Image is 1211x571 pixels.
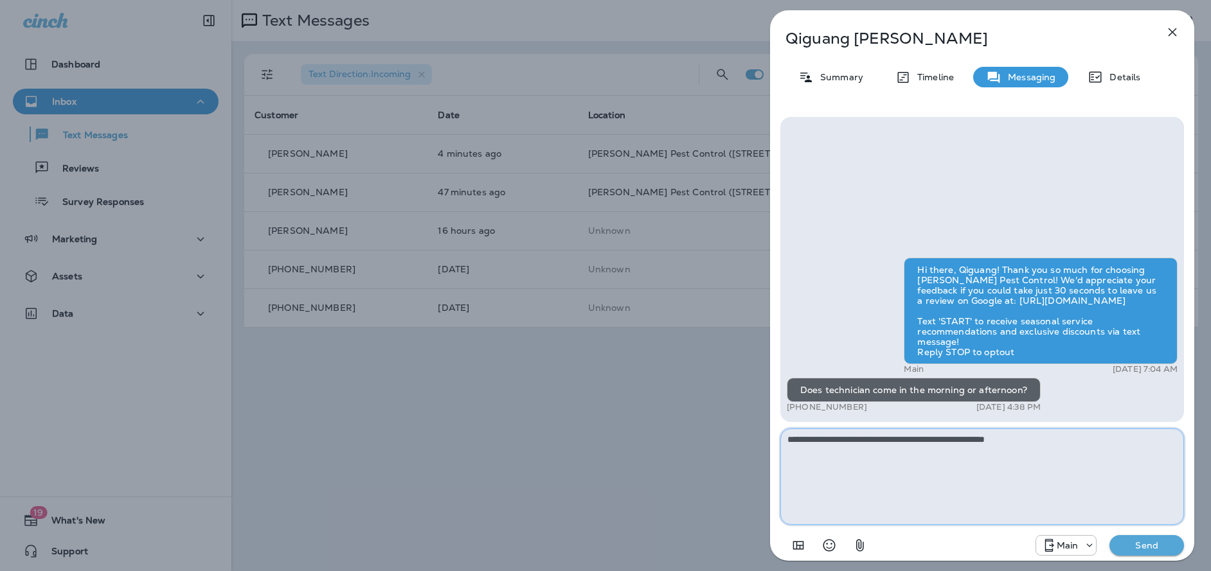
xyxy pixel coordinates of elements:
[1109,535,1184,556] button: Send
[1120,540,1174,551] p: Send
[816,532,842,558] button: Select an emoji
[904,258,1178,364] div: Hi there, Qiguang! Thank you so much for choosing [PERSON_NAME] Pest Control! We'd appreciate you...
[785,532,811,558] button: Add in a premade template
[976,402,1041,412] p: [DATE] 4:38 PM
[814,72,863,82] p: Summary
[1036,538,1097,553] div: +1 (480) 400-1835
[785,30,1136,48] p: Qiguang [PERSON_NAME]
[1113,364,1178,374] p: [DATE] 7:04 AM
[787,402,867,412] p: [PHONE_NUMBER]
[904,364,924,374] p: Main
[787,378,1041,402] div: Does technician come in the morning or afternoon?
[1057,540,1079,550] p: Main
[1103,72,1140,82] p: Details
[911,72,954,82] p: Timeline
[1001,72,1055,82] p: Messaging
